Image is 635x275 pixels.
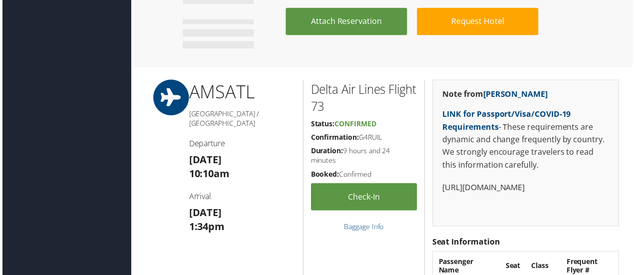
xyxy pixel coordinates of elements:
strong: Seat Information [433,238,502,249]
h2: Delta Air Lines Flight 73 [311,82,418,115]
a: Request Hotel [418,8,540,35]
strong: Note from [444,89,550,100]
strong: 1:34pm [188,222,224,235]
strong: Booked: [311,171,339,180]
strong: Confirmation: [311,133,359,143]
a: Attach Reservation [286,8,408,35]
h5: Confirmed [311,171,418,181]
h1: AMS ATL [188,80,296,105]
strong: [DATE] [188,208,221,221]
h5: G4RUIL [311,133,418,143]
strong: Duration: [311,147,343,157]
strong: Status: [311,120,335,129]
strong: 10:10am [188,168,229,182]
a: Baggage Info [344,224,384,233]
h5: [GEOGRAPHIC_DATA] / [GEOGRAPHIC_DATA] [188,110,296,129]
p: - These requirements are dynamic and change frequently by country. We strongly encourage traveler... [444,109,611,173]
a: Check-in [311,185,418,212]
h5: 9 hours and 24 minutes [311,147,418,167]
p: [URL][DOMAIN_NAME] [444,183,611,196]
h4: Arrival [188,192,296,203]
h4: Departure [188,139,296,150]
span: Confirmed [335,120,377,129]
strong: [DATE] [188,154,221,168]
a: LINK for Passport/Visa/COVID-19 Requirements [444,109,573,133]
a: [PERSON_NAME] [485,89,550,100]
